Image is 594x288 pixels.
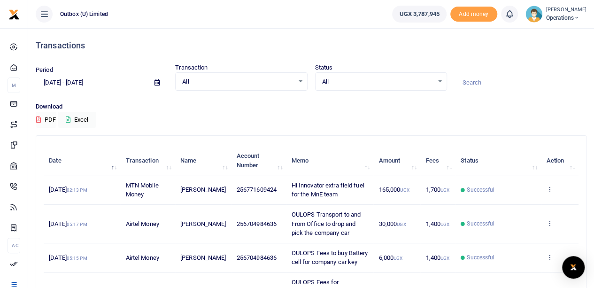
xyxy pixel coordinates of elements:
span: 256704984636 [237,254,277,261]
small: UGX [440,187,449,193]
span: 165,000 [379,186,409,193]
small: 05:15 PM [67,256,87,261]
span: Outbox (U) Limited [56,10,112,18]
span: [DATE] [49,254,87,261]
li: Wallet ballance [388,6,450,23]
span: All [322,77,433,86]
small: UGX [400,187,409,193]
button: PDF [36,112,56,128]
th: Date: activate to sort column descending [44,146,120,175]
span: All [182,77,293,86]
span: 6,000 [379,254,403,261]
small: UGX [440,256,449,261]
th: Account Number: activate to sort column ascending [231,146,286,175]
span: UGX 3,787,945 [399,9,439,19]
a: profile-user [PERSON_NAME] Operations [525,6,586,23]
span: Operations [546,14,586,22]
small: 05:17 PM [67,222,87,227]
a: logo-small logo-large logo-large [8,10,20,17]
th: Transaction: activate to sort column ascending [120,146,175,175]
span: OULOPS Fees to buy Battery cell for company car key [292,249,368,266]
span: [PERSON_NAME] [180,220,226,227]
th: Action: activate to sort column ascending [541,146,579,175]
label: Status [315,63,333,72]
span: [PERSON_NAME] [180,186,226,193]
a: UGX 3,787,945 [392,6,446,23]
span: 1,400 [425,220,449,227]
span: Successful [467,219,494,228]
button: Excel [58,112,96,128]
th: Memo: activate to sort column ascending [286,146,373,175]
span: OULOPS Transport to and From Office to drop and pick the company car [292,211,361,236]
span: 256771609424 [237,186,277,193]
small: 02:13 PM [67,187,87,193]
label: Transaction [175,63,208,72]
span: 30,000 [379,220,406,227]
span: 1,700 [425,186,449,193]
input: select period [36,75,147,91]
small: UGX [440,222,449,227]
th: Status: activate to sort column ascending [455,146,541,175]
th: Name: activate to sort column ascending [175,146,231,175]
li: Toup your wallet [450,7,497,22]
img: profile-user [525,6,542,23]
h4: Transactions [36,40,586,51]
a: Add money [450,10,497,17]
li: Ac [8,238,20,253]
span: 256704984636 [237,220,277,227]
p: Download [36,102,586,112]
img: logo-small [8,9,20,20]
th: Fees: activate to sort column ascending [420,146,455,175]
span: [DATE] [49,220,87,227]
small: UGX [393,256,402,261]
span: 1,400 [425,254,449,261]
span: Hi Innovator extra field fuel for the MnE team [292,182,364,198]
span: Airtel Money [126,254,159,261]
span: Airtel Money [126,220,159,227]
div: Open Intercom Messenger [562,256,585,279]
th: Amount: activate to sort column ascending [373,146,420,175]
li: M [8,78,20,93]
span: Add money [450,7,497,22]
small: [PERSON_NAME] [546,6,586,14]
span: Successful [467,253,494,262]
span: Successful [467,186,494,194]
span: [DATE] [49,186,87,193]
label: Period [36,65,53,75]
span: MTN Mobile Money [126,182,159,198]
input: Search [455,75,586,91]
small: UGX [397,222,406,227]
span: [PERSON_NAME] [180,254,226,261]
